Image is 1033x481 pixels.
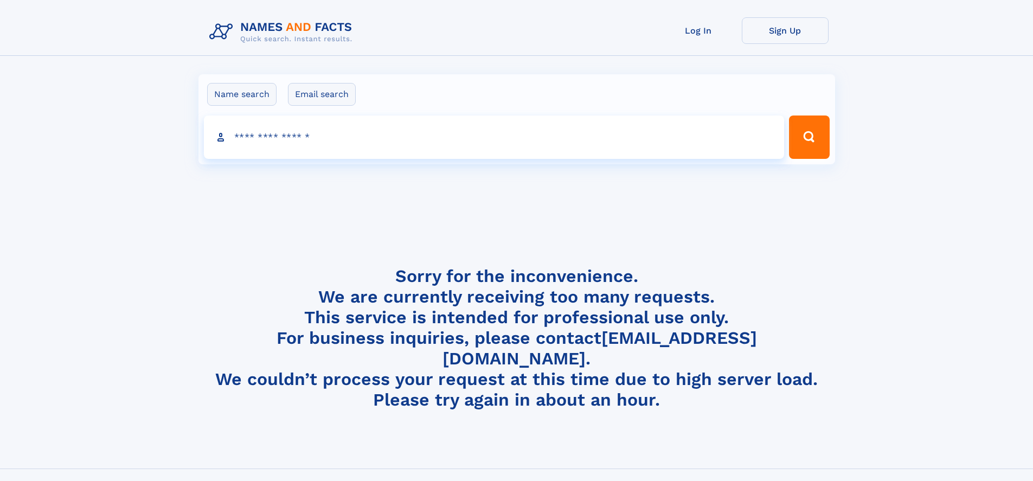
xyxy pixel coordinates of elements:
[655,17,742,44] a: Log In
[442,328,757,369] a: [EMAIL_ADDRESS][DOMAIN_NAME]
[205,266,829,411] h4: Sorry for the inconvenience. We are currently receiving too many requests. This service is intend...
[288,83,356,106] label: Email search
[205,17,361,47] img: Logo Names and Facts
[204,116,785,159] input: search input
[207,83,277,106] label: Name search
[742,17,829,44] a: Sign Up
[789,116,829,159] button: Search Button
